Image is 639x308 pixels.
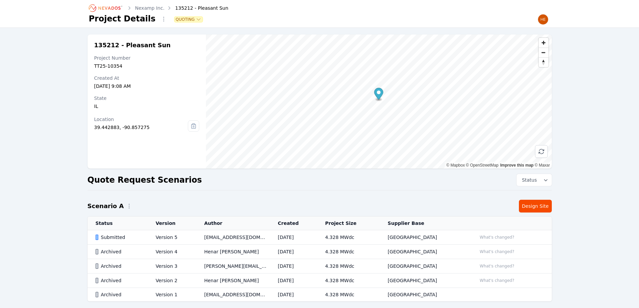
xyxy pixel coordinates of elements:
tr: ArchivedVersion 1[EMAIL_ADDRESS][DOMAIN_NAME][DATE]4.328 MWdc[GEOGRAPHIC_DATA] [88,288,552,302]
button: What's changed? [477,262,517,270]
button: Reset bearing to north [539,57,548,67]
div: [DATE] 9:08 AM [94,83,200,89]
td: 4.328 MWdc [317,259,380,273]
h1: Project Details [89,13,156,24]
td: [GEOGRAPHIC_DATA] [380,245,469,259]
tr: ArchivedVersion 3[PERSON_NAME][EMAIL_ADDRESS][PERSON_NAME][DOMAIN_NAME][DATE]4.328 MWdc[GEOGRAPHI... [88,259,552,273]
td: 4.328 MWdc [317,273,380,288]
td: Henar [PERSON_NAME] [196,273,270,288]
td: 4.328 MWdc [317,230,380,245]
nav: Breadcrumb [89,3,228,13]
a: OpenStreetMap [466,163,498,168]
td: 4.328 MWdc [317,245,380,259]
div: Submitted [96,234,145,241]
td: Version 3 [148,259,196,273]
div: Location [94,116,188,123]
a: Mapbox [446,163,465,168]
td: [PERSON_NAME][EMAIL_ADDRESS][PERSON_NAME][DOMAIN_NAME] [196,259,270,273]
tr: SubmittedVersion 5[EMAIL_ADDRESS][DOMAIN_NAME][DATE]4.328 MWdc[GEOGRAPHIC_DATA]What's changed? [88,230,552,245]
div: Archived [96,248,145,255]
td: [DATE] [270,230,317,245]
span: Status [519,177,537,183]
h2: Quote Request Scenarios [88,175,202,185]
td: [GEOGRAPHIC_DATA] [380,259,469,273]
a: Nexamp Inc. [135,5,165,11]
th: Status [88,217,148,230]
td: [DATE] [270,273,317,288]
div: Archived [96,291,145,298]
button: Zoom out [539,48,548,57]
img: Henar Luque [538,14,548,25]
th: Created [270,217,317,230]
canvas: Map [206,35,551,169]
td: [DATE] [270,288,317,302]
th: Project Size [317,217,380,230]
button: Zoom in [539,38,548,48]
td: Version 5 [148,230,196,245]
div: 135212 - Pleasant Sun [166,5,228,11]
span: Reset bearing to north [539,58,548,67]
a: Design Site [519,200,552,212]
td: [GEOGRAPHIC_DATA] [380,230,469,245]
td: [GEOGRAPHIC_DATA] [380,273,469,288]
tr: ArchivedVersion 4Henar [PERSON_NAME][DATE]4.328 MWdc[GEOGRAPHIC_DATA]What's changed? [88,245,552,259]
div: State [94,95,200,102]
td: [GEOGRAPHIC_DATA] [380,288,469,302]
td: Version 4 [148,245,196,259]
h2: 135212 - Pleasant Sun [94,41,200,49]
th: Version [148,217,196,230]
button: What's changed? [477,234,517,241]
h2: Scenario A [88,201,124,211]
td: [DATE] [270,245,317,259]
td: Version 2 [148,273,196,288]
tr: ArchivedVersion 2Henar [PERSON_NAME][DATE]4.328 MWdc[GEOGRAPHIC_DATA]What's changed? [88,273,552,288]
div: 39.442883, -90.857275 [94,124,188,131]
th: Author [196,217,270,230]
td: Version 1 [148,288,196,302]
td: 4.328 MWdc [317,288,380,302]
td: Henar [PERSON_NAME] [196,245,270,259]
button: What's changed? [477,277,517,284]
a: Maxar [535,163,550,168]
button: Quoting [174,17,203,22]
button: Status [517,174,552,186]
div: Archived [96,277,145,284]
a: Improve this map [500,163,533,168]
td: [EMAIL_ADDRESS][DOMAIN_NAME] [196,288,270,302]
div: Archived [96,263,145,269]
td: [EMAIL_ADDRESS][DOMAIN_NAME] [196,230,270,245]
div: Map marker [374,88,383,102]
td: [DATE] [270,259,317,273]
div: Project Number [94,55,200,61]
div: Created At [94,75,200,81]
div: IL [94,103,200,110]
button: What's changed? [477,248,517,255]
div: TT25-10354 [94,63,200,69]
th: Supplier Base [380,217,469,230]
